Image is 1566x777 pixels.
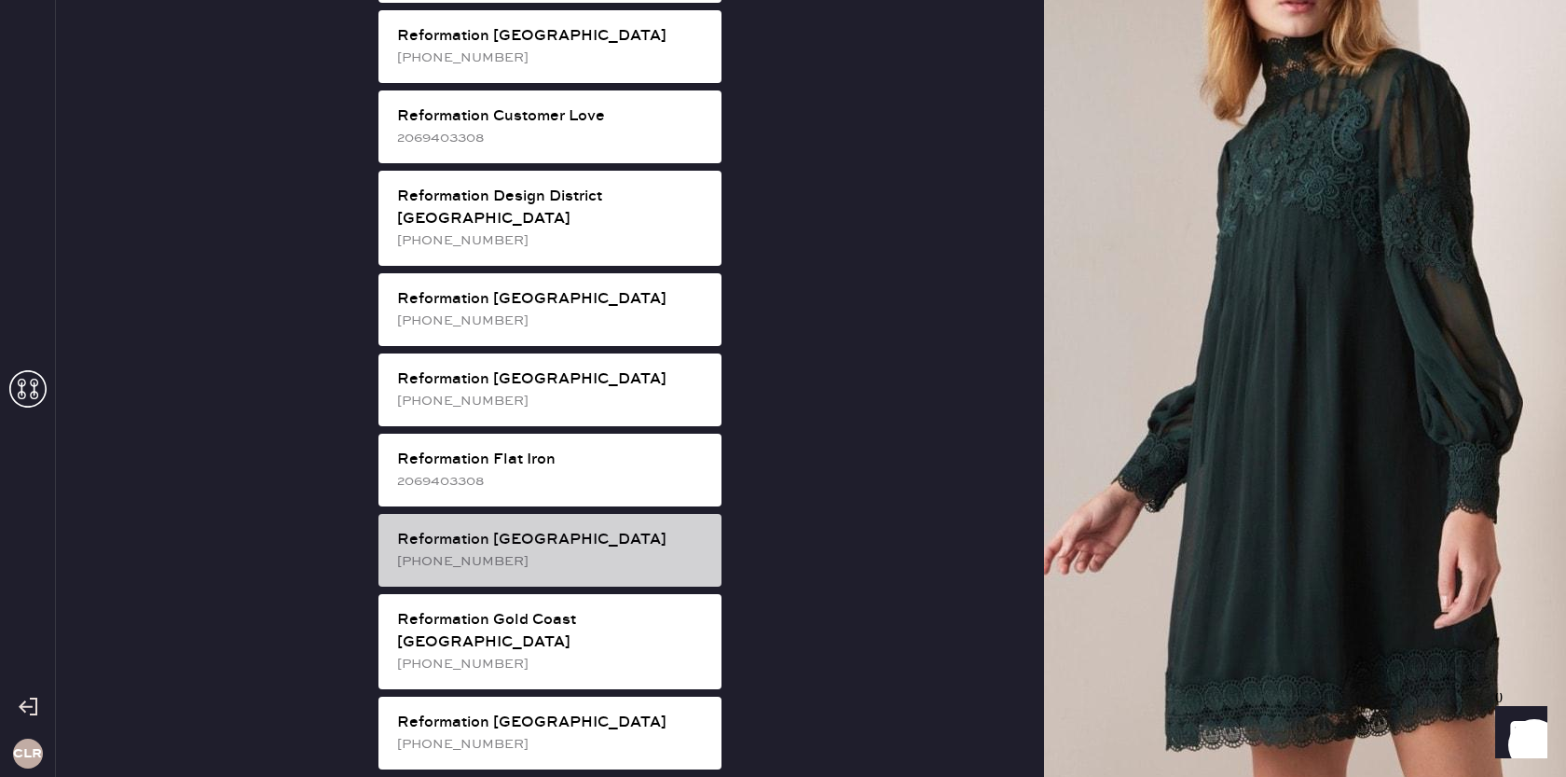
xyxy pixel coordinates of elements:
[1477,693,1558,773] iframe: Front Chat
[397,48,707,68] div: [PHONE_NUMBER]
[397,609,707,654] div: Reformation Gold Coast [GEOGRAPHIC_DATA]
[397,712,707,734] div: Reformation [GEOGRAPHIC_DATA]
[397,654,707,674] div: [PHONE_NUMBER]
[397,551,707,572] div: [PHONE_NUMBER]
[397,734,707,755] div: [PHONE_NUMBER]
[397,471,707,492] div: 2069403308
[13,747,42,760] h3: CLR
[397,529,707,551] div: Reformation [GEOGRAPHIC_DATA]
[397,311,707,331] div: [PHONE_NUMBER]
[397,449,707,471] div: Reformation Flat Iron
[397,391,707,411] div: [PHONE_NUMBER]
[397,186,707,230] div: Reformation Design District [GEOGRAPHIC_DATA]
[397,288,707,311] div: Reformation [GEOGRAPHIC_DATA]
[397,230,707,251] div: [PHONE_NUMBER]
[397,105,707,128] div: Reformation Customer Love
[397,25,707,48] div: Reformation [GEOGRAPHIC_DATA]
[397,368,707,391] div: Reformation [GEOGRAPHIC_DATA]
[397,128,707,148] div: 2069403308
